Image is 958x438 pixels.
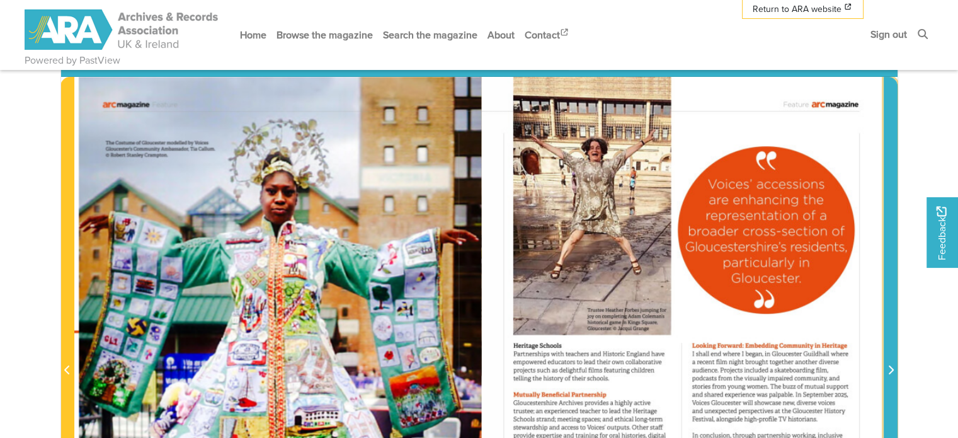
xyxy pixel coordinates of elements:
a: Browse the magazine [271,18,378,52]
a: ARA - ARC Magazine | Powered by PastView logo [25,3,220,57]
span: Feedback [934,206,949,260]
a: About [482,18,520,52]
span: Return to ARA website [753,3,841,16]
a: Powered by PastView [25,53,120,68]
img: ARA - ARC Magazine | Powered by PastView [25,9,220,50]
a: Search the magazine [378,18,482,52]
a: Sign out [865,18,912,51]
a: Would you like to provide feedback? [927,197,958,268]
a: Home [235,18,271,52]
a: Contact [520,18,575,52]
